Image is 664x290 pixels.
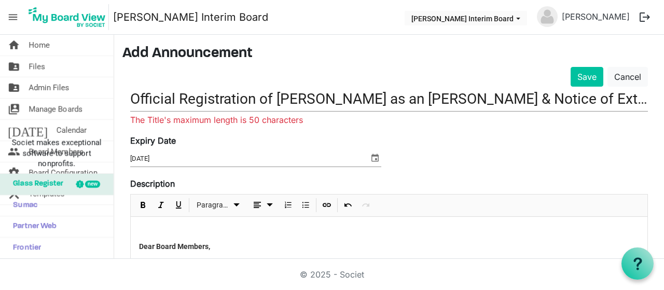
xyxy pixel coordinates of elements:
[152,195,170,216] div: Italic
[8,99,20,119] span: switch_account
[369,151,381,164] span: select
[130,134,176,147] label: Expiry Date
[139,242,210,251] strong: Dear Board Members,
[113,7,268,27] a: [PERSON_NAME] Interim Board
[339,195,357,216] div: Undo
[122,45,656,63] h3: Add Announcement
[29,77,70,98] span: Admin Files
[8,77,20,98] span: folder_shared
[320,199,334,212] button: Insert Link
[297,195,314,216] div: Bulleted List
[247,199,278,212] button: dropdownbutton
[634,6,656,28] button: logout
[130,177,175,190] label: Description
[8,120,48,141] span: [DATE]
[3,7,23,27] span: menu
[5,137,109,169] span: Societ makes exceptional software to support nonprofits.
[8,56,20,77] span: folder_shared
[279,195,297,216] div: Numbered List
[139,257,639,279] p: We are delighted to announce that has officially been , and we have received our registration cer...
[341,199,355,212] button: Undo
[8,238,41,258] span: Frontier
[8,216,57,237] span: Partner Web
[405,11,527,25] button: RICCA Interim Board dropdownbutton
[130,115,303,125] span: The Title's maximum length is 50 characters
[8,195,37,216] span: Sumac
[29,35,50,56] span: Home
[130,87,648,111] input: Title
[85,181,100,188] div: new
[607,67,648,87] a: Cancel
[246,195,280,216] div: Alignments
[558,6,634,27] a: [PERSON_NAME]
[8,35,20,56] span: home
[191,195,246,216] div: Formats
[134,195,152,216] div: Bold
[154,199,168,212] button: Italic
[318,195,336,216] div: Insert Link
[299,199,313,212] button: Bulleted List
[170,195,187,216] div: Underline
[571,67,603,87] button: Save
[25,4,113,30] a: My Board View Logo
[29,99,82,119] span: Manage Boards
[197,199,230,212] span: Paragraph
[537,6,558,27] img: no-profile-picture.svg
[193,199,244,212] button: Paragraph dropdownbutton
[281,199,295,212] button: Numbered List
[300,269,364,280] a: © 2025 - Societ
[29,56,45,77] span: Files
[172,199,186,212] button: Underline
[136,199,150,212] button: Bold
[56,120,87,141] span: Calendar
[8,174,63,195] span: Glass Register
[25,4,109,30] img: My Board View Logo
